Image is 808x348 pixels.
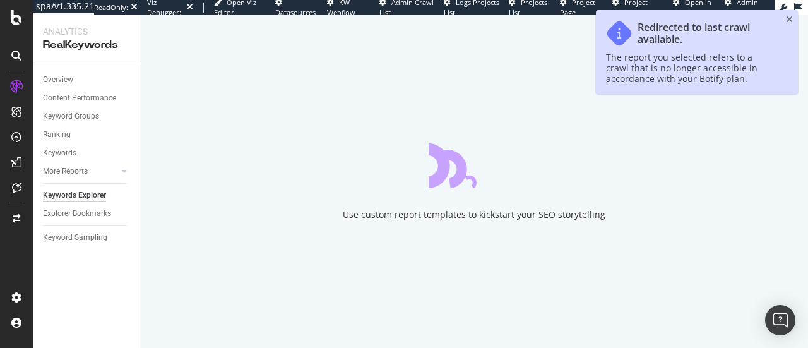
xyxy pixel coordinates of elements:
[43,73,131,87] a: Overview
[43,189,106,202] div: Keywords Explorer
[43,128,71,141] div: Ranking
[43,231,107,244] div: Keyword Sampling
[43,147,76,160] div: Keywords
[43,38,129,52] div: RealKeywords
[43,25,129,38] div: Analytics
[43,207,111,220] div: Explorer Bookmarks
[765,305,795,335] div: Open Intercom Messenger
[43,165,118,178] a: More Reports
[429,143,520,188] div: animation
[606,52,775,84] div: The report you selected refers to a crawl that is no longer accessible in accordance with your Bo...
[43,128,131,141] a: Ranking
[43,231,131,244] a: Keyword Sampling
[43,92,116,105] div: Content Performance
[638,21,775,45] div: Redirected to last crawl available.
[786,15,793,24] div: close toast
[275,8,316,17] span: Datasources
[43,147,131,160] a: Keywords
[43,207,131,220] a: Explorer Bookmarks
[94,3,128,13] div: ReadOnly:
[43,165,88,178] div: More Reports
[43,110,99,123] div: Keyword Groups
[43,110,131,123] a: Keyword Groups
[343,208,605,221] div: Use custom report templates to kickstart your SEO storytelling
[43,73,73,87] div: Overview
[43,92,131,105] a: Content Performance
[43,189,131,202] a: Keywords Explorer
